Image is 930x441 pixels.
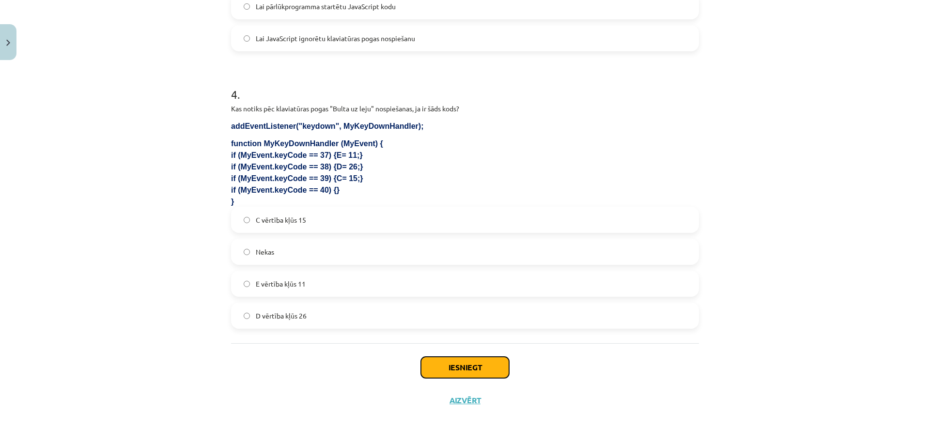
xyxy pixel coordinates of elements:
span: Lai JavaScript ignorētu klaviatūras pogas nospiešanu [256,33,415,44]
p: Kas notiks pēc klaviatūras pogas "Bulta uz leju" nospiešanas, ja ir šāds kods? [231,104,699,114]
button: Iesniegt [421,357,509,378]
img: icon-close-lesson-0947bae3869378f0d4975bcd49f059093ad1ed9edebbc8119c70593378902aed.svg [6,40,10,46]
span: function MyKeyDownHandler (MyEvent) { [231,139,383,148]
span: Lai pārlūkprogramma startētu JavaScript kodu [256,1,396,12]
span: if (MyEvent.keyCode == 40) {} [231,186,340,194]
span: if (MyEvent.keyCode == 37) {E= 11;} [231,151,363,159]
span: Nekas [256,247,274,257]
input: Nekas [244,249,250,255]
input: C vērtība kļūs 15 [244,217,250,223]
h1: 4 . [231,71,699,101]
input: E vērtība kļūs 11 [244,281,250,287]
span: if (MyEvent.keyCode == 39) {C= 15;} [231,174,363,182]
span: addEventListener("keydown", MyKeyDownHandler); [231,122,423,130]
span: C vērtība kļūs 15 [256,215,306,225]
span: if (MyEvent.keyCode == 38) {D= 26;} [231,163,363,171]
span: } [231,198,234,206]
input: Lai JavaScript ignorētu klaviatūras pogas nospiešanu [244,35,250,42]
span: E vērtība kļūs 11 [256,279,306,289]
input: Lai pārlūkprogramma startētu JavaScript kodu [244,3,250,10]
input: D vērtība kļūs 26 [244,313,250,319]
button: Aizvērt [447,395,483,405]
span: D vērtība kļūs 26 [256,311,307,321]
